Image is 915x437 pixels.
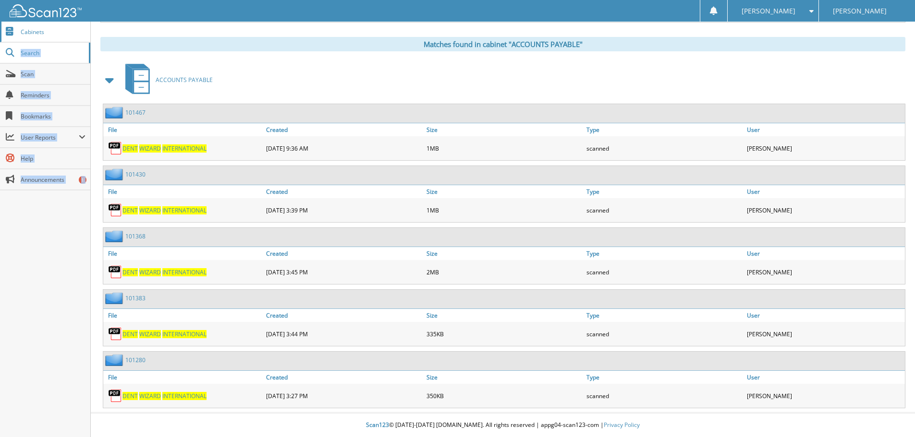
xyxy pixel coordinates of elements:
[264,324,424,343] div: [DATE] 3:44 PM
[264,201,424,220] div: [DATE] 3:39 PM
[120,61,213,99] a: ACCOUNTS PAYABLE
[264,262,424,282] div: [DATE] 3:45 PM
[584,371,744,384] a: Type
[122,392,207,400] a: DENT WIZARD INTERNATIONAL
[122,330,207,338] a: DENT WIZARD INTERNATIONAL
[162,206,207,214] span: INTERNATIONAL
[584,247,744,260] a: Type
[103,247,264,260] a: File
[108,203,122,217] img: PDF.png
[21,91,85,99] span: Reminders
[125,294,146,302] a: 101383
[125,356,146,364] a: 101280
[125,108,146,117] a: 101467
[122,206,207,214] a: DENT WIZARD INTERNATIONAL
[744,139,905,158] div: [PERSON_NAME]
[744,324,905,343] div: [PERSON_NAME]
[108,389,122,403] img: PDF.png
[21,176,85,184] span: Announcements
[103,371,264,384] a: File
[424,247,585,260] a: Size
[122,268,138,276] span: DENT
[91,413,915,437] div: © [DATE]-[DATE] [DOMAIN_NAME]. All rights reserved | appg04-scan123-com |
[604,421,640,429] a: Privacy Policy
[10,4,82,17] img: scan123-logo-white.svg
[264,309,424,322] a: Created
[21,70,85,78] span: Scan
[105,230,125,242] img: folder2.png
[103,309,264,322] a: File
[125,170,146,178] a: 101430
[584,324,744,343] div: scanned
[122,268,207,276] a: DENT WIZARD INTERNATIONAL
[584,262,744,282] div: scanned
[79,176,86,184] div: 1
[122,144,138,153] span: DENT
[264,185,424,198] a: Created
[742,8,795,14] span: [PERSON_NAME]
[833,8,887,14] span: [PERSON_NAME]
[105,354,125,366] img: folder2.png
[162,144,207,153] span: INTERNATIONAL
[156,76,213,84] span: ACCOUNTS PAYABLE
[139,268,161,276] span: WIZARD
[424,371,585,384] a: Size
[744,371,905,384] a: User
[744,386,905,405] div: [PERSON_NAME]
[424,324,585,343] div: 335KB
[21,28,85,36] span: Cabinets
[744,185,905,198] a: User
[744,247,905,260] a: User
[584,309,744,322] a: Type
[584,201,744,220] div: scanned
[584,139,744,158] div: scanned
[584,185,744,198] a: Type
[744,201,905,220] div: [PERSON_NAME]
[424,201,585,220] div: 1MB
[103,123,264,136] a: File
[139,330,161,338] span: WIZARD
[122,392,138,400] span: DENT
[264,247,424,260] a: Created
[744,123,905,136] a: User
[744,262,905,282] div: [PERSON_NAME]
[424,185,585,198] a: Size
[21,49,84,57] span: Search
[105,292,125,304] img: folder2.png
[264,386,424,405] div: [DATE] 3:27 PM
[125,232,146,240] a: 101368
[744,309,905,322] a: User
[424,309,585,322] a: Size
[139,144,161,153] span: WIZARD
[162,330,207,338] span: INTERNATIONAL
[122,206,138,214] span: DENT
[122,144,207,153] a: DENT WIZARD INTERNATIONAL
[584,386,744,405] div: scanned
[108,141,122,155] img: PDF.png
[122,330,138,338] span: DENT
[424,262,585,282] div: 2MB
[162,268,207,276] span: INTERNATIONAL
[100,37,905,51] div: Matches found in cabinet "ACCOUNTS PAYABLE"
[424,139,585,158] div: 1MB
[139,206,161,214] span: WIZARD
[366,421,389,429] span: Scan123
[105,168,125,180] img: folder2.png
[105,106,125,118] img: folder2.png
[21,133,79,142] span: User Reports
[108,327,122,341] img: PDF.png
[21,154,85,163] span: Help
[264,139,424,158] div: [DATE] 9:36 AM
[264,371,424,384] a: Created
[21,112,85,120] span: Bookmarks
[264,123,424,136] a: Created
[424,386,585,405] div: 350KB
[162,392,207,400] span: INTERNATIONAL
[108,265,122,279] img: PDF.png
[424,123,585,136] a: Size
[584,123,744,136] a: Type
[139,392,161,400] span: WIZARD
[103,185,264,198] a: File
